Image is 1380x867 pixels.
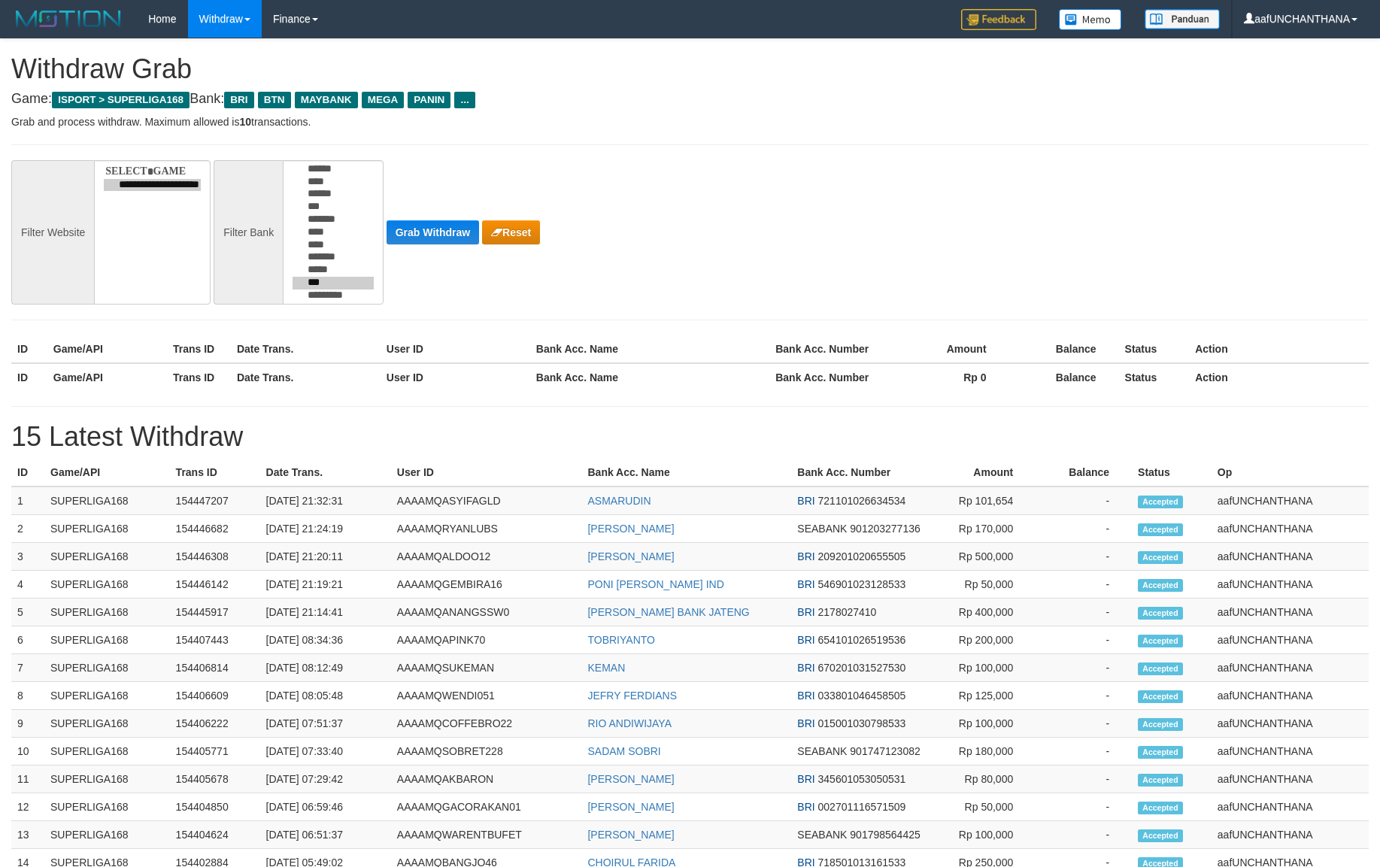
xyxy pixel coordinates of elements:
[797,717,814,729] span: BRI
[1036,543,1132,571] td: -
[44,710,170,738] td: SUPERLIGA168
[930,459,1036,487] th: Amount
[224,92,253,108] span: BRI
[930,626,1036,654] td: Rp 200,000
[258,92,291,108] span: BTN
[170,821,260,849] td: 154404624
[260,599,391,626] td: [DATE] 21:14:41
[1036,599,1132,626] td: -
[587,717,672,729] a: RIO ANDIWIJAYA
[11,682,44,710] td: 8
[1138,635,1183,647] span: Accepted
[587,773,674,785] a: [PERSON_NAME]
[818,606,877,618] span: 2178027410
[797,690,814,702] span: BRI
[391,459,582,487] th: User ID
[1009,363,1119,391] th: Balance
[797,578,814,590] span: BRI
[587,801,674,813] a: [PERSON_NAME]
[1212,682,1369,710] td: aafUNCHANTHANA
[818,690,906,702] span: 033801046458505
[391,515,582,543] td: AAAAMQRYANLUBS
[11,793,44,821] td: 12
[260,571,391,599] td: [DATE] 21:19:21
[1036,571,1132,599] td: -
[797,662,814,674] span: BRI
[11,335,47,363] th: ID
[1138,802,1183,814] span: Accepted
[818,550,906,562] span: 209201020655505
[391,654,582,682] td: AAAAMQSUKEMAN
[1119,335,1190,363] th: Status
[391,793,582,821] td: AAAAMQGACORAKAN01
[260,738,391,765] td: [DATE] 07:33:40
[260,793,391,821] td: [DATE] 06:59:46
[391,765,582,793] td: AAAAMQAKBARON
[797,606,814,618] span: BRI
[1132,459,1212,487] th: Status
[587,690,677,702] a: JEFRY FERDIANS
[1212,626,1369,654] td: aafUNCHANTHANA
[769,335,889,363] th: Bank Acc. Number
[818,773,906,785] span: 345601053050531
[167,335,231,363] th: Trans ID
[239,116,251,128] strong: 10
[260,765,391,793] td: [DATE] 07:29:42
[797,773,814,785] span: BRI
[11,543,44,571] td: 3
[231,335,381,363] th: Date Trans.
[44,487,170,515] td: SUPERLIGA168
[889,363,1008,391] th: Rp 0
[11,459,44,487] th: ID
[170,710,260,738] td: 154406222
[818,495,906,507] span: 721101026634534
[797,801,814,813] span: BRI
[260,543,391,571] td: [DATE] 21:20:11
[1036,515,1132,543] td: -
[1138,551,1183,564] span: Accepted
[1212,738,1369,765] td: aafUNCHANTHANA
[47,335,167,363] th: Game/API
[818,801,906,813] span: 002701116571509
[930,738,1036,765] td: Rp 180,000
[1138,523,1183,536] span: Accepted
[930,487,1036,515] td: Rp 101,654
[231,363,381,391] th: Date Trans.
[44,599,170,626] td: SUPERLIGA168
[1059,9,1122,30] img: Button%20Memo.svg
[797,745,847,757] span: SEABANK
[11,422,1369,452] h1: 15 Latest Withdraw
[391,738,582,765] td: AAAAMQSOBRET228
[214,160,283,305] div: Filter Bank
[1138,662,1183,675] span: Accepted
[170,487,260,515] td: 154447207
[170,793,260,821] td: 154404850
[1036,682,1132,710] td: -
[1138,496,1183,508] span: Accepted
[44,654,170,682] td: SUPERLIGA168
[1212,710,1369,738] td: aafUNCHANTHANA
[1036,710,1132,738] td: -
[1212,487,1369,515] td: aafUNCHANTHANA
[1009,335,1119,363] th: Balance
[170,571,260,599] td: 154446142
[587,662,625,674] a: KEMAN
[818,634,906,646] span: 654101026519536
[260,515,391,543] td: [DATE] 21:24:19
[260,821,391,849] td: [DATE] 06:51:37
[170,765,260,793] td: 154405678
[381,335,530,363] th: User ID
[769,363,889,391] th: Bank Acc. Number
[930,654,1036,682] td: Rp 100,000
[11,114,1369,129] p: Grab and process withdraw. Maximum allowed is transactions.
[587,634,654,646] a: TOBRIYANTO
[587,495,651,507] a: ASMARUDIN
[391,710,582,738] td: AAAAMQCOFFEBRO22
[930,515,1036,543] td: Rp 170,000
[818,662,906,674] span: 670201031527530
[1036,821,1132,849] td: -
[391,599,582,626] td: AAAAMQANANGSSW0
[1138,774,1183,787] span: Accepted
[11,487,44,515] td: 1
[930,682,1036,710] td: Rp 125,000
